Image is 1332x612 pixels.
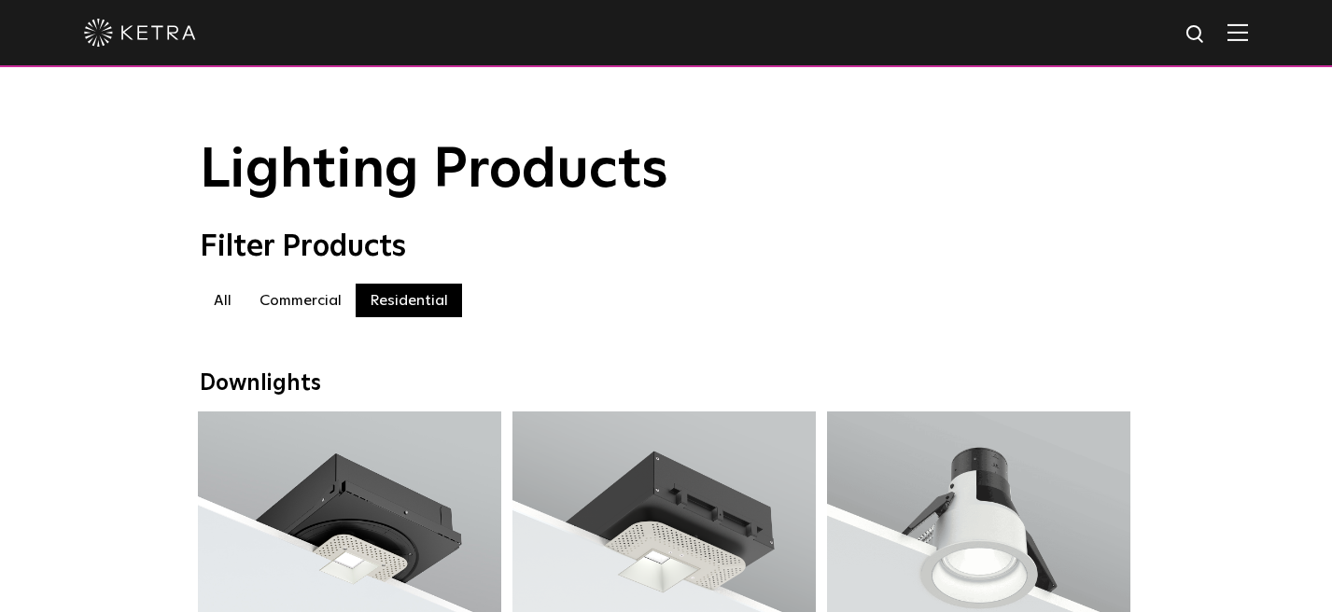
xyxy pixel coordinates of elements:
[200,370,1133,397] div: Downlights
[245,284,356,317] label: Commercial
[1185,23,1208,47] img: search icon
[1227,23,1248,41] img: Hamburger%20Nav.svg
[200,229,1133,265] div: Filter Products
[200,284,245,317] label: All
[84,19,196,47] img: ketra-logo-2019-white
[356,284,462,317] label: Residential
[200,143,668,199] span: Lighting Products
